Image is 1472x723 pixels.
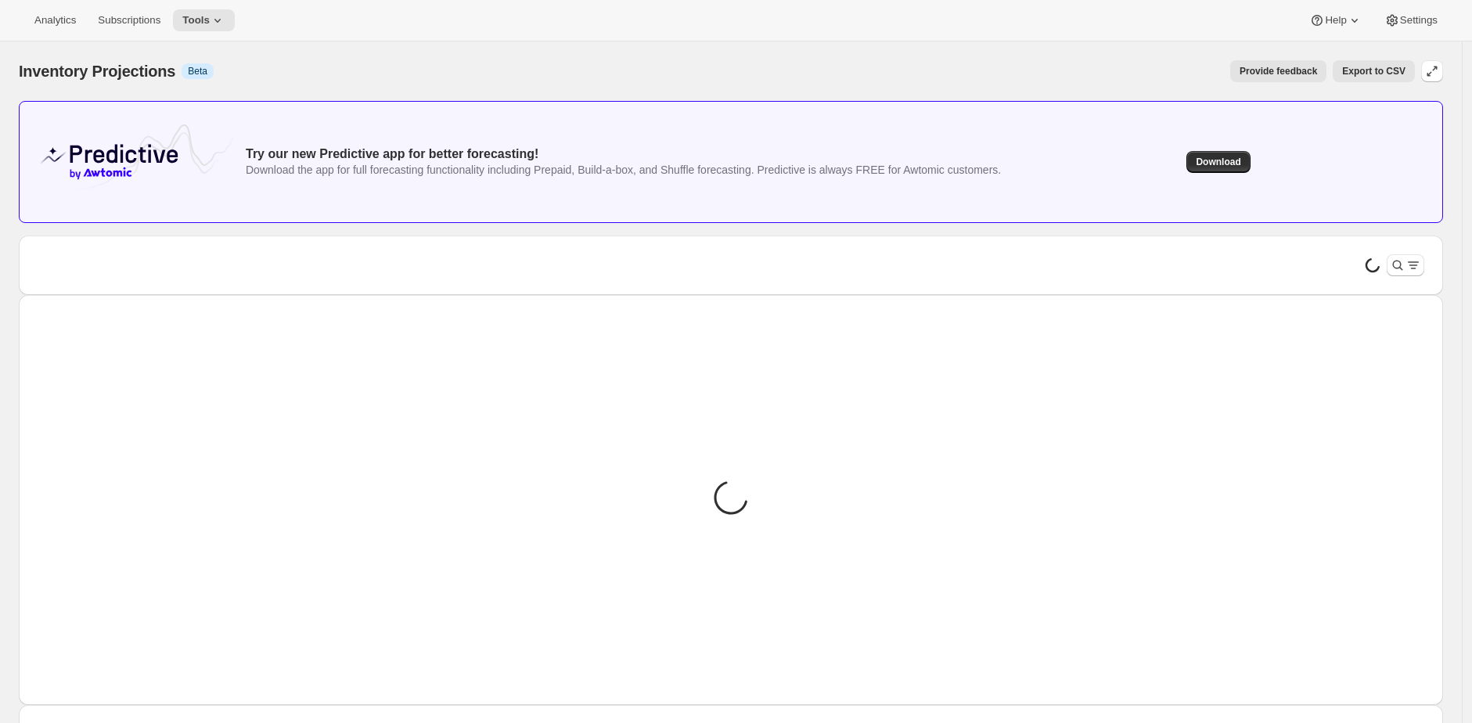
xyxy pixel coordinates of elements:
[1387,254,1424,276] button: Filter products
[1230,60,1326,82] button: Provide feedback
[1300,9,1371,31] button: Help
[188,65,207,77] span: Beta
[173,9,235,31] button: Tools
[1333,60,1415,82] button: Export to CSV
[182,14,210,27] span: Tools
[1325,14,1346,27] span: Help
[1186,151,1250,173] button: Download
[246,162,1001,178] div: Download the app for full forecasting functionality including Prepaid, Build-a-box, and Shuffle f...
[1240,65,1317,77] span: Provide feedback
[25,9,85,31] button: Analytics
[1375,9,1447,31] button: Settings
[34,14,76,27] span: Analytics
[1196,156,1240,168] span: Download
[19,63,175,80] span: Inventory Projections
[246,147,538,160] span: Try our new Predictive app for better forecasting!
[1400,14,1438,27] span: Settings
[98,14,160,27] span: Subscriptions
[1342,65,1405,77] span: Export to CSV
[88,9,170,31] button: Subscriptions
